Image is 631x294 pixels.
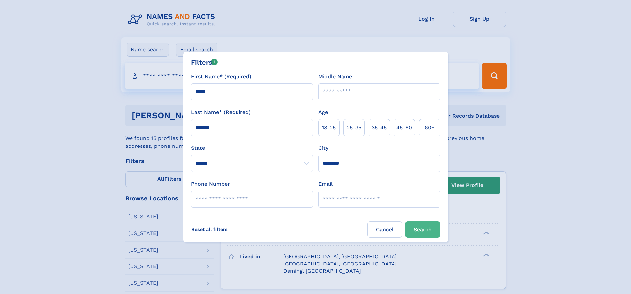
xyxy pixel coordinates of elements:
div: Filters [191,57,218,67]
label: Middle Name [318,73,352,81]
span: 45‑60 [396,124,412,132]
span: 18‑25 [322,124,336,132]
label: Phone Number [191,180,230,188]
span: 35‑45 [372,124,387,132]
span: 25‑35 [347,124,361,132]
label: State [191,144,313,152]
span: 60+ [425,124,435,132]
label: Reset all filters [187,221,232,237]
label: Last Name* (Required) [191,108,251,116]
label: City [318,144,328,152]
label: Cancel [367,221,402,238]
label: Email [318,180,333,188]
label: Age [318,108,328,116]
label: First Name* (Required) [191,73,251,81]
button: Search [405,221,440,238]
